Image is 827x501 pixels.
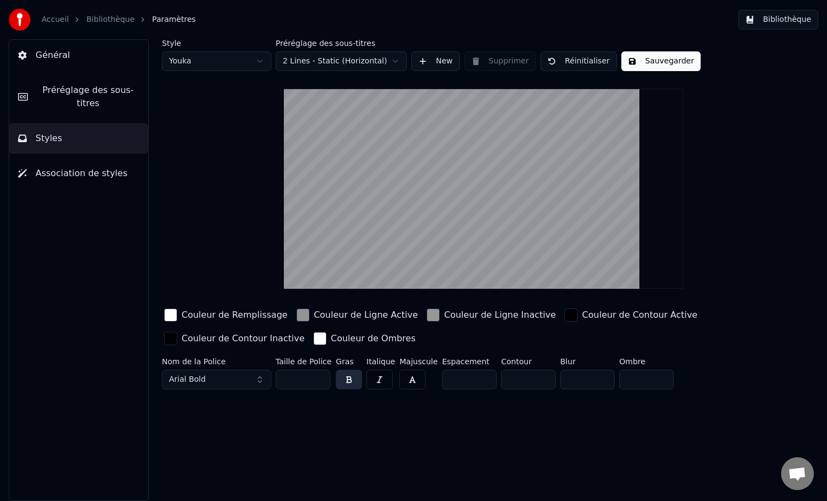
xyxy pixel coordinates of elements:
div: Couleur de Contour Inactive [182,332,305,345]
button: Général [9,40,148,71]
div: Couleur de Ombres [331,332,416,345]
nav: breadcrumb [42,14,196,25]
button: Préréglage des sous-titres [9,75,148,119]
div: Couleur de Contour Active [582,308,697,322]
label: Style [162,39,271,47]
label: Majuscule [399,358,438,365]
button: Couleur de Ligne Inactive [424,306,558,324]
label: Préréglage des sous-titres [276,39,407,47]
label: Contour [501,358,556,365]
button: Couleur de Remplissage [162,306,290,324]
label: Blur [560,358,615,365]
button: Couleur de Contour Inactive [162,330,307,347]
button: Sauvegarder [621,51,701,71]
label: Taille de Police [276,358,331,365]
button: Couleur de Ligne Active [294,306,420,324]
div: Couleur de Remplissage [182,308,288,322]
button: New [411,51,460,71]
button: Styles [9,123,148,154]
span: Arial Bold [169,374,206,385]
button: Réinitialiser [540,51,617,71]
div: Couleur de Ligne Active [314,308,418,322]
span: Styles [36,132,62,145]
span: Association de styles [36,167,127,180]
button: Couleur de Contour Active [562,306,700,324]
button: Bibliothèque [738,10,818,30]
span: Général [36,49,70,62]
label: Espacement [442,358,497,365]
label: Italique [366,358,395,365]
img: youka [9,9,31,31]
button: Association de styles [9,158,148,189]
label: Nom de la Police [162,358,271,365]
button: Couleur de Ombres [311,330,418,347]
a: Bibliothèque [86,14,135,25]
label: Ombre [619,358,674,365]
div: Couleur de Ligne Inactive [444,308,556,322]
label: Gras [336,358,362,365]
a: Accueil [42,14,69,25]
span: Paramètres [152,14,196,25]
span: Préréglage des sous-titres [37,84,139,110]
a: Ouvrir le chat [781,457,814,490]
